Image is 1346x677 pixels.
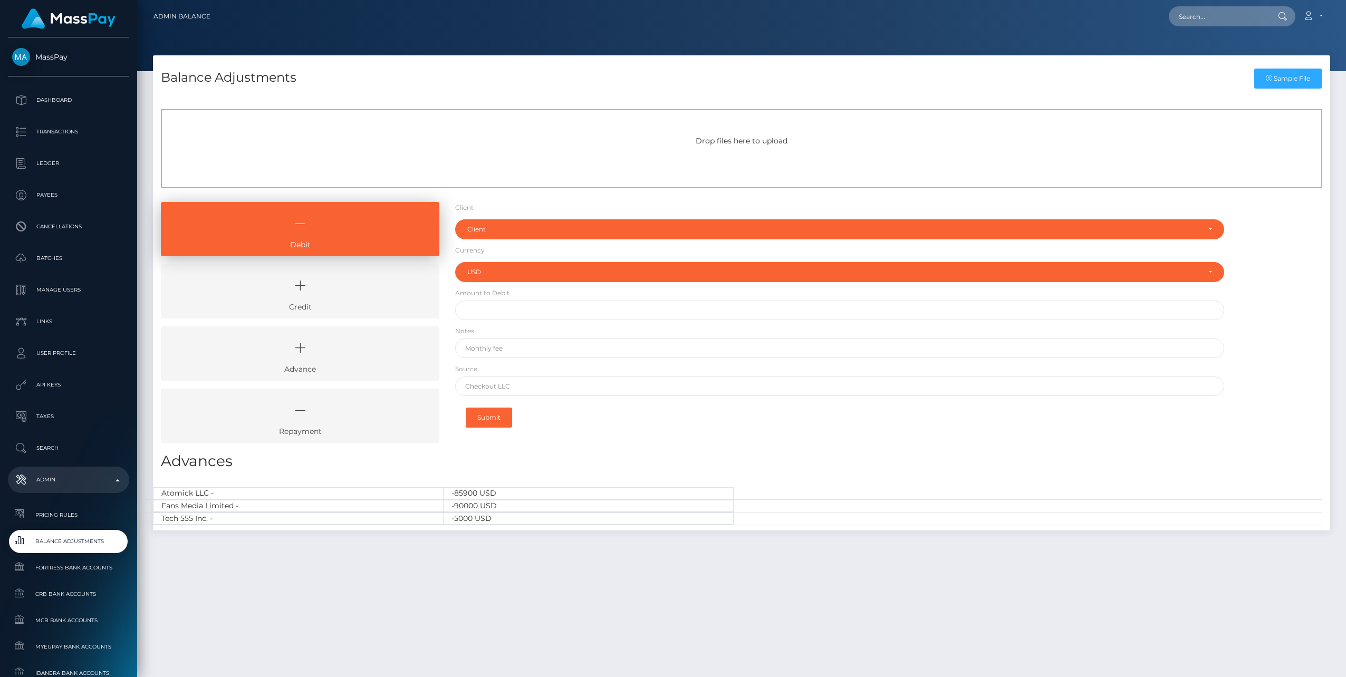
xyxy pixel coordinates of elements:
[12,92,125,108] p: Dashboard
[153,487,444,499] div: Atomick LLC -
[12,409,125,424] p: Taxes
[12,250,125,266] p: Batches
[455,338,1224,358] input: Monthly fee
[12,472,125,488] p: Admin
[8,214,129,240] a: Cancellations
[8,609,129,632] a: MCB Bank Accounts
[444,500,734,512] div: -90000 USD
[455,364,477,374] label: Source
[8,119,129,145] a: Transactions
[8,403,129,430] a: Taxes
[12,509,125,521] span: Pricing Rules
[12,187,125,203] p: Payees
[8,556,129,579] a: Fortress Bank Accounts
[161,389,439,443] a: Repayment
[8,150,129,177] a: Ledger
[466,408,512,428] button: Submit
[22,8,116,29] img: MassPay Logo
[8,308,129,335] a: Links
[8,52,129,62] span: MassPay
[455,219,1224,239] button: Client
[12,124,125,140] p: Transactions
[455,288,509,298] label: Amount to Debit
[8,435,129,461] a: Search
[12,614,125,626] span: MCB Bank Accounts
[161,326,439,381] a: Advance
[8,372,129,398] a: API Keys
[8,245,129,272] a: Batches
[455,326,474,336] label: Notes
[161,451,1322,471] h3: Advances
[12,562,125,574] span: Fortress Bank Accounts
[455,203,474,212] label: Client
[455,246,485,255] label: Currency
[161,202,439,256] a: Debit
[455,376,1224,396] input: Checkout LLC
[1254,69,1322,89] a: Sample File
[12,219,125,235] p: Cancellations
[8,277,129,303] a: Manage Users
[153,500,444,512] div: Fans Media Limited -
[12,377,125,393] p: API Keys
[8,467,129,493] a: Admin
[8,340,129,366] a: User Profile
[12,282,125,298] p: Manage Users
[12,588,125,600] span: CRB Bank Accounts
[8,635,129,658] a: MyEUPay Bank Accounts
[8,530,129,553] a: Balance Adjustments
[8,87,129,113] a: Dashboard
[161,69,296,87] h4: Balance Adjustments
[12,535,125,547] span: Balance Adjustments
[12,345,125,361] p: User Profile
[1169,6,1268,26] input: Search...
[12,440,125,456] p: Search
[12,641,125,653] span: MyEUPay Bank Accounts
[444,512,734,525] div: -5000 USD
[455,262,1224,282] button: USD
[8,182,129,208] a: Payees
[153,5,210,27] a: Admin Balance
[12,314,125,330] p: Links
[153,512,444,525] div: Tech 555 Inc. -
[12,48,30,66] img: MassPay
[467,225,1200,234] div: Client
[8,583,129,605] a: CRB Bank Accounts
[12,156,125,171] p: Ledger
[8,504,129,526] a: Pricing Rules
[161,264,439,318] a: Credit
[696,136,787,146] span: Drop files here to upload
[444,487,734,499] div: -85900 USD
[467,268,1200,276] div: USD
